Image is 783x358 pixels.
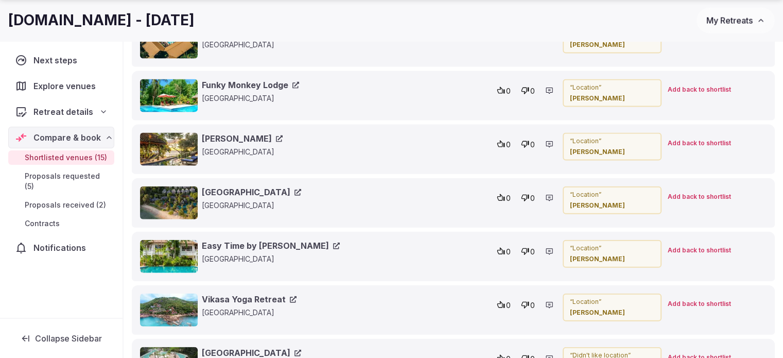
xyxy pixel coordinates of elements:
[33,242,90,254] span: Notifications
[202,40,383,50] p: [GEOGRAPHIC_DATA]
[140,186,198,219] img: Thavorn Beach Village Resort cover photo
[140,26,198,59] img: Danyasa Eco-Retreat cover photo
[518,137,538,151] button: 0
[668,86,731,94] span: Add back to shortlist
[8,237,114,259] a: Notifications
[202,240,340,251] a: Easy Time by [PERSON_NAME]
[202,254,383,264] p: [GEOGRAPHIC_DATA]
[25,218,60,229] span: Contracts
[506,140,511,150] span: 0
[494,137,514,151] button: 0
[8,150,114,165] a: Shortlisted venues (15)
[668,193,731,201] span: Add back to shortlist
[570,298,654,306] p: “ Location ”
[530,193,535,203] span: 0
[33,54,81,66] span: Next steps
[202,79,299,91] a: Funky Monkey Lodge
[494,244,514,259] button: 0
[35,333,102,344] span: Collapse Sidebar
[8,169,114,194] a: Proposals requested (5)
[570,83,654,92] p: “ Location ”
[530,86,535,96] span: 0
[202,200,383,211] p: [GEOGRAPHIC_DATA]
[202,308,383,318] p: [GEOGRAPHIC_DATA]
[8,198,114,212] a: Proposals received (2)
[530,140,535,150] span: 0
[202,93,383,104] p: [GEOGRAPHIC_DATA]
[668,139,731,148] span: Add back to shortlist
[25,171,110,192] span: Proposals requested (5)
[8,327,114,350] button: Collapse Sidebar
[140,294,198,327] img: Vikasa Yoga Retreat cover photo
[570,41,654,49] cite: [PERSON_NAME]
[518,298,538,312] button: 0
[570,191,654,199] p: “ Location ”
[8,216,114,231] a: Contracts
[570,309,654,317] cite: [PERSON_NAME]
[202,186,301,198] a: [GEOGRAPHIC_DATA]
[668,300,731,309] span: Add back to shortlist
[8,10,195,30] h1: [DOMAIN_NAME] - [DATE]
[518,83,538,98] button: 0
[570,94,654,103] cite: [PERSON_NAME]
[518,191,538,205] button: 0
[506,86,511,96] span: 0
[33,80,100,92] span: Explore venues
[530,300,535,311] span: 0
[8,49,114,71] a: Next steps
[8,75,114,97] a: Explore venues
[202,294,297,305] a: Vikasa Yoga Retreat
[33,131,101,144] span: Compare & book
[25,152,107,163] span: Shortlisted venues (15)
[202,147,383,157] p: [GEOGRAPHIC_DATA]
[518,244,538,259] button: 0
[494,191,514,205] button: 0
[202,133,283,144] a: [PERSON_NAME]
[506,193,511,203] span: 0
[33,106,93,118] span: Retreat details
[506,247,511,257] span: 0
[570,201,654,210] cite: [PERSON_NAME]
[140,79,198,112] img: Funky Monkey Lodge cover photo
[506,300,511,311] span: 0
[494,83,514,98] button: 0
[668,246,731,255] span: Add back to shortlist
[706,15,753,26] span: My Retreats
[697,8,775,33] button: My Retreats
[140,240,198,273] img: Easy Time by Maraleina cover photo
[570,137,654,146] p: “ Location ”
[25,200,106,210] span: Proposals received (2)
[570,255,654,264] cite: [PERSON_NAME]
[570,244,654,253] p: “ Location ”
[494,298,514,312] button: 0
[570,148,654,157] cite: [PERSON_NAME]
[530,247,535,257] span: 0
[140,133,198,166] img: Costa Dulce cover photo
